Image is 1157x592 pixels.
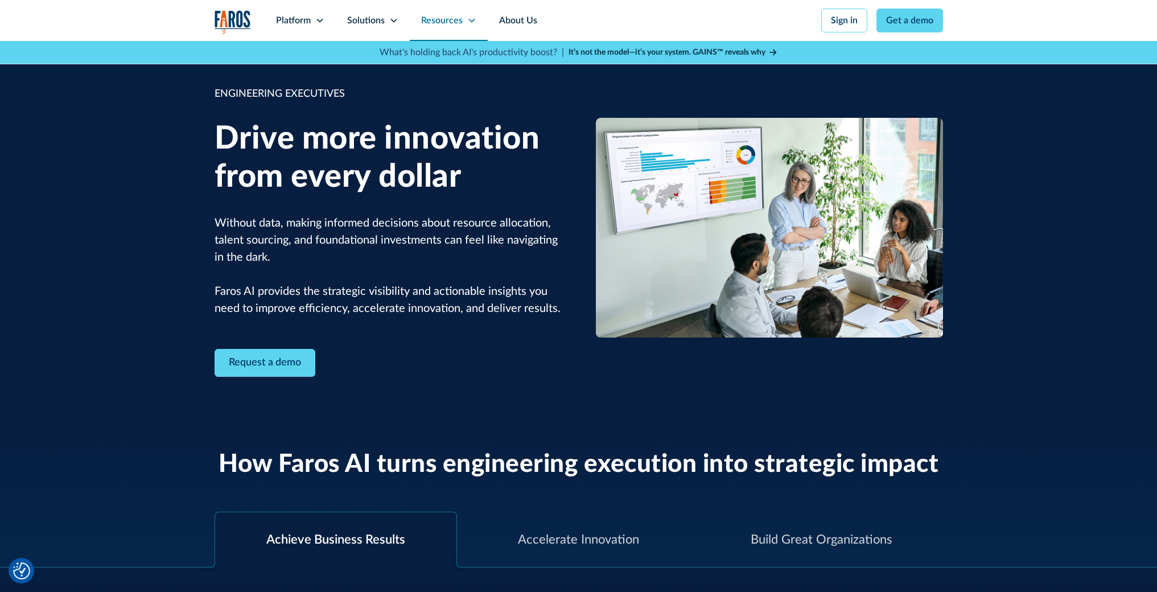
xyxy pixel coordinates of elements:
[219,450,938,480] h2: How Faros AI turns engineering execution into strategic impact
[13,562,30,579] img: Revisit consent button
[215,87,562,102] div: ENGINEERING EXECUTIVES
[347,14,385,27] div: Solutions
[751,531,892,549] div: Build Great Organizations
[215,10,251,34] a: home
[876,9,943,32] a: Get a demo
[215,349,315,377] a: Contact Modal
[821,9,867,32] a: Sign in
[518,531,639,549] div: Accelerate Innovation
[569,48,765,56] strong: It’s not the model—it’s your system. GAINS™ reveals why
[215,10,251,34] img: Logo of the analytics and reporting company Faros.
[569,47,778,59] a: It’s not the model—it’s your system. GAINS™ reveals why
[215,215,562,317] p: Without data, making informed decisions about resource allocation, talent sourcing, and foundatio...
[276,14,311,27] div: Platform
[266,531,405,549] div: Achieve Business Results
[380,46,564,59] p: What's holding back AI's productivity boost? |
[421,14,463,27] div: Resources
[13,562,30,579] button: Cookie Settings
[215,120,562,196] h1: Drive more innovation from every dollar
